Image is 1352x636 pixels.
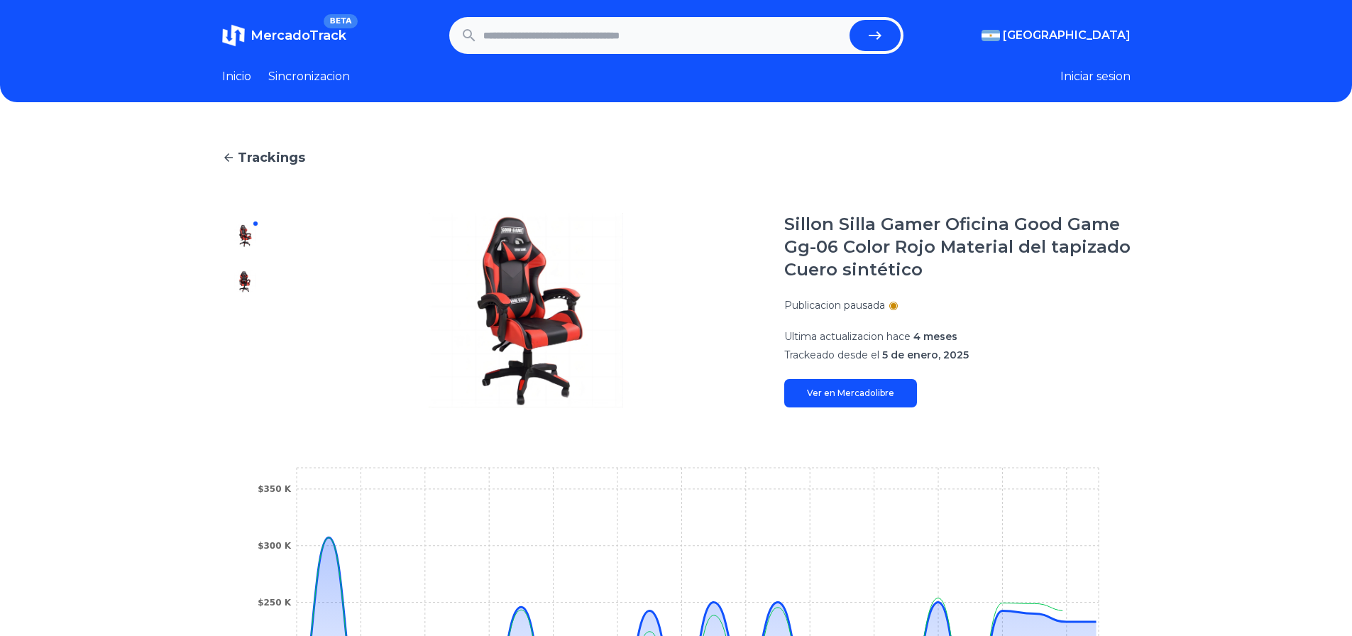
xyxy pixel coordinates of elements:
[233,270,256,292] img: Sillon Silla Gamer Oficina Good Game Gg-06 Color Rojo Material del tapizado Cuero sintético
[784,213,1131,281] h1: Sillon Silla Gamer Oficina Good Game Gg-06 Color Rojo Material del tapizado Cuero sintético
[222,24,245,47] img: MercadoTrack
[222,68,251,85] a: Inicio
[784,349,879,361] span: Trackeado desde el
[222,24,346,47] a: MercadoTrackBETA
[324,14,357,28] span: BETA
[982,30,1000,41] img: Argentina
[238,148,305,168] span: Trackings
[258,484,292,494] tspan: $350 K
[258,541,292,551] tspan: $300 K
[258,598,292,608] tspan: $250 K
[1003,27,1131,44] span: [GEOGRAPHIC_DATA]
[222,148,1131,168] a: Trackings
[982,27,1131,44] button: [GEOGRAPHIC_DATA]
[913,330,957,343] span: 4 meses
[268,68,350,85] a: Sincronizacion
[233,361,256,383] img: Sillon Silla Gamer Oficina Good Game Gg-06 Color Rojo Material del tapizado Cuero sintético
[784,298,885,312] p: Publicacion pausada
[233,315,256,338] img: Sillon Silla Gamer Oficina Good Game Gg-06 Color Rojo Material del tapizado Cuero sintético
[233,224,256,247] img: Sillon Silla Gamer Oficina Good Game Gg-06 Color Rojo Material del tapizado Cuero sintético
[251,28,346,43] span: MercadoTrack
[784,379,917,407] a: Ver en Mercadolibre
[1060,68,1131,85] button: Iniciar sesion
[784,330,911,343] span: Ultima actualizacion hace
[882,349,969,361] span: 5 de enero, 2025
[296,213,756,407] img: Sillon Silla Gamer Oficina Good Game Gg-06 Color Rojo Material del tapizado Cuero sintético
